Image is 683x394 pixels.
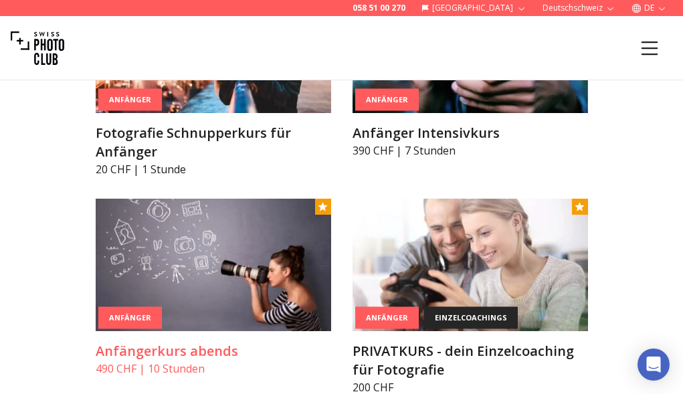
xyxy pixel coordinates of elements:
div: Anfänger [98,89,162,111]
div: Anfänger [355,89,419,111]
h3: Fotografie Schnupperkurs für Anfänger [96,124,331,161]
img: Swiss photo club [11,21,64,75]
button: Menu [627,25,672,71]
div: Anfänger [98,307,162,329]
img: PRIVATKURS - dein Einzelcoaching für Fotografie [353,199,588,331]
p: 490 CHF | 10 Stunden [96,361,331,377]
a: 058 51 00 270 [353,3,405,13]
h3: Anfängerkurs abends [96,342,331,361]
img: Anfängerkurs abends [96,199,331,331]
div: einzelcoachings [424,307,518,329]
p: 390 CHF | 7 Stunden [353,142,588,159]
div: Anfänger [355,307,419,329]
h3: PRIVATKURS - dein Einzelcoaching für Fotografie [353,342,588,379]
p: 20 CHF | 1 Stunde [96,161,331,177]
a: Anfängerkurs abendsAnfängerAnfängerkurs abends490 CHF | 10 Stunden [96,199,331,377]
div: Open Intercom Messenger [638,349,670,381]
h3: Anfänger Intensivkurs [353,124,588,142]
